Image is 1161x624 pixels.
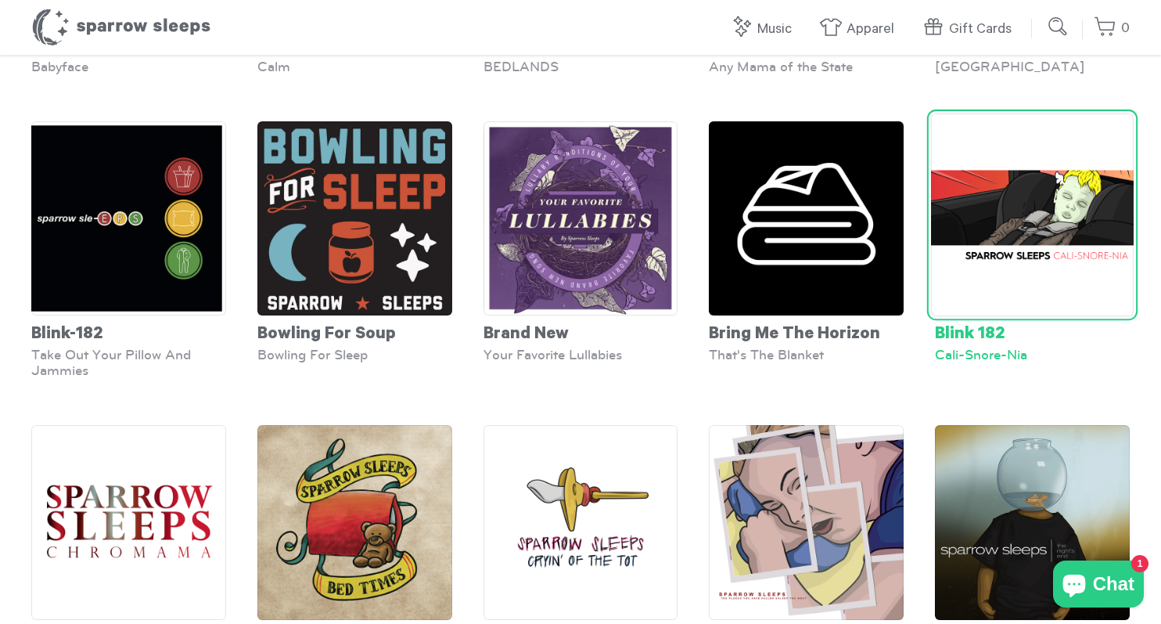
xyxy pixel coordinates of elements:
[483,121,678,316] img: Your-Favorite-Lullabies_grande.jpg
[1043,11,1074,42] input: Submit
[1094,12,1130,45] a: 0
[483,59,678,74] div: BEDLANDS
[483,425,678,620] img: SparrowSleeps-CryinOfTheTot-Cover-1600x1600_grande.png
[257,347,452,362] div: Bowling For Sleep
[31,121,226,316] img: Blink-182-TakeOutYourPillowandJammies-Cover_grande.png
[31,121,226,379] a: Blink-182 Take Out Your Pillow And Jammies
[1048,561,1148,611] inbox-online-store-chat: Shopify online store chat
[257,121,452,363] a: Bowling For Soup Bowling For Sleep
[935,121,1130,363] a: Blink 182 Cali-Snore-Nia
[257,425,452,620] img: SS-BedTimes-Cover-1600x1600_grande.png
[730,13,800,46] a: Music
[709,316,904,347] div: Bring Me The Horizon
[709,121,904,316] img: BringMeTheHorizon-That_sTheBlanket-Cover_grande.png
[31,425,226,620] img: SS-Chromama-Cover-1600x1600_grande.png
[483,316,678,347] div: Brand New
[922,13,1019,46] a: Gift Cards
[483,121,678,363] a: Brand New Your Favorite Lullabies
[257,121,452,316] img: BowlingForSoup-BowlingForSleep-Cover_grande.jpg
[257,59,452,74] div: Calm
[31,8,211,47] h1: Sparrow Sleeps
[935,347,1130,362] div: Cali-Snore-Nia
[31,59,226,74] div: Babyface
[709,425,904,620] img: SS-ThePlacesYouHaveFallenAsleepTheMost-Cover-1600x1600_grande.png
[709,121,904,363] a: Bring Me The Horizon That's The Blanket
[935,425,1130,620] img: Emery-TheNight_sEnd-Cover_grande.png
[819,13,902,46] a: Apparel
[709,347,904,362] div: That's The Blanket
[31,347,226,378] div: Take Out Your Pillow And Jammies
[709,59,904,74] div: Any Mama of the State
[31,316,226,347] div: Blink-182
[257,316,452,347] div: Bowling For Soup
[931,114,1134,316] img: SS-Blink182-Cali-snore-nia-cover-1600x1600-v3_grande.png
[483,347,678,362] div: Your Favorite Lullabies
[935,316,1130,347] div: Blink 182
[935,59,1130,74] div: [GEOGRAPHIC_DATA]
